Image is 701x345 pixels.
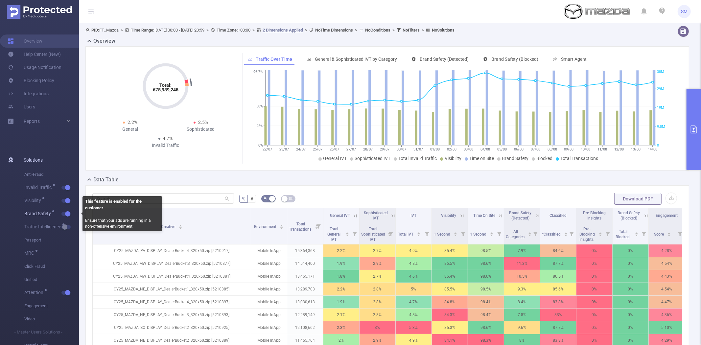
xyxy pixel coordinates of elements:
[93,176,119,184] h2: Data Table
[8,87,49,100] a: Integrations
[8,100,35,113] a: Users
[576,309,612,321] p: 0%
[247,57,252,61] i: icon: line-chart
[598,231,602,235] div: Sort
[614,147,624,151] tspan: 12/08
[346,234,349,236] i: icon: caret-down
[417,231,421,235] div: Sort
[85,28,91,32] i: icon: user
[654,232,665,237] span: Score
[635,231,639,233] i: icon: caret-up
[346,147,356,151] tspan: 27/07
[514,147,524,151] tspan: 06/08
[504,321,540,334] p: 9.6%
[464,147,473,151] tspan: 03/08
[256,124,263,128] tspan: 25%
[576,257,612,270] p: 0%
[576,321,612,334] p: 0%
[360,309,395,321] p: 2.8%
[649,257,685,270] p: 4.54 %
[263,28,303,33] u: 2 Dimensions Applied
[289,222,313,232] span: Total Transactions
[540,283,576,295] p: 85.6%
[279,147,289,151] tspan: 23/07
[397,147,406,151] tspan: 30/07
[468,283,504,295] p: 98.5%
[24,115,40,128] a: Reports
[504,283,540,295] p: 9.3%
[657,87,664,91] tspan: 29M
[364,211,388,220] span: Sophisticated IVT
[390,28,397,33] span: >
[264,196,268,200] i: icon: bg-colors
[473,213,495,218] span: Time On Site
[95,126,166,133] div: General
[564,231,568,235] div: Sort
[360,244,395,257] p: 2.7%
[363,147,373,151] tspan: 28/07
[413,147,423,151] tspan: 31/07
[576,270,612,283] p: 0%
[603,223,612,244] i: Filter menu
[613,321,648,334] p: 0%
[178,226,182,228] i: icon: caret-down
[396,309,432,321] p: 4.8%
[576,296,612,308] p: 0%
[91,28,99,33] b: PID:
[92,193,234,204] input: Search...
[613,244,648,257] p: 0%
[675,223,685,244] i: Filter menu
[315,57,397,62] span: General & Sophisticated IVT by Category
[613,283,648,295] p: 0%
[131,28,154,33] b: Time Range:
[649,244,685,257] p: 4.28 %
[256,57,292,62] span: Traffic Over Time
[667,231,671,235] div: Sort
[667,231,671,233] i: icon: caret-up
[355,156,390,161] span: Sophisticated IVT
[360,321,395,334] p: 3%
[24,198,43,203] span: Visibility
[540,309,576,321] p: 83%
[480,147,490,151] tspan: 04/08
[564,147,573,151] tspan: 09/08
[618,211,640,220] span: Brand Safety (Blocked)
[361,227,385,242] span: Total Sophisticated IVT
[396,283,432,295] p: 5%
[7,5,72,19] img: Protected Media
[8,34,42,48] a: Overview
[540,321,576,334] p: 87.7%
[159,82,172,88] tspan: Total:
[24,312,79,326] span: Video
[296,147,306,151] tspan: 24/07
[24,251,36,255] span: MRC
[504,244,540,257] p: 7.9%
[468,244,504,257] p: 98.5%
[119,28,125,33] span: >
[542,232,562,237] span: *Classified
[396,296,432,308] p: 4.7%
[396,257,432,270] p: 4.8%
[567,223,576,244] i: Filter menu
[540,257,576,270] p: 87.7%
[161,224,176,229] span: Creative
[24,299,79,312] span: Engagement
[540,270,576,283] p: 86.5%
[178,224,182,226] i: icon: caret-up
[564,231,568,233] i: icon: caret-up
[616,229,631,239] span: Total Blocked
[396,270,432,283] p: 4.6%
[491,57,538,62] span: Brand Safety (Blocked)
[613,257,648,270] p: 0%
[93,296,251,308] p: CY25_MAZDA_NE_DISPLAY_DealerBucket4_320x50.zip [5210897]
[509,211,532,220] span: Brand Safety (Detected)
[280,224,284,226] i: icon: caret-up
[253,70,263,74] tspan: 96.7%
[250,28,257,33] span: >
[251,257,287,270] p: Mobile InApp
[345,231,349,235] div: Sort
[434,232,451,237] span: 1 Second
[468,321,504,334] p: 98.6%
[24,119,40,124] span: Reports
[323,321,359,334] p: 2.3%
